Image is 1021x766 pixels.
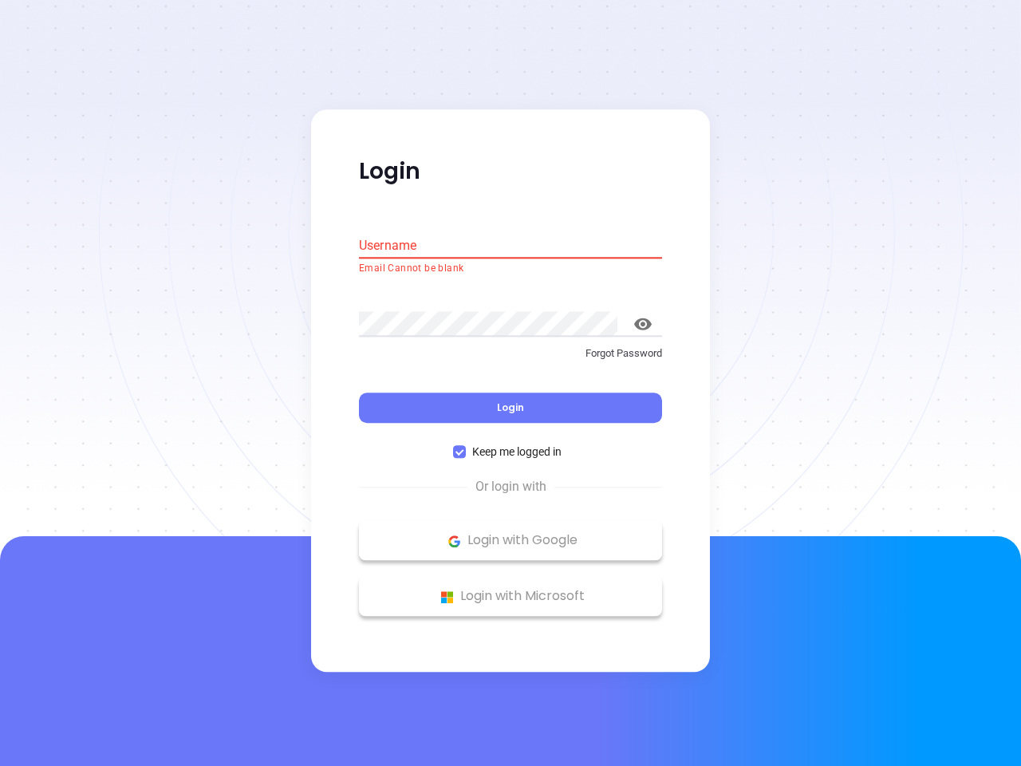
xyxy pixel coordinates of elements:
button: Microsoft Logo Login with Microsoft [359,577,662,617]
button: toggle password visibility [624,305,662,343]
p: Login with Google [367,529,654,553]
p: Email Cannot be blank [359,261,662,277]
a: Forgot Password [359,345,662,374]
button: Login [359,393,662,424]
img: Google Logo [444,531,464,551]
button: Google Logo Login with Google [359,521,662,561]
span: Keep me logged in [466,444,568,461]
span: Or login with [467,478,554,497]
p: Login with Microsoft [367,585,654,609]
p: Login [359,157,662,186]
span: Login [497,401,524,415]
p: Forgot Password [359,345,662,361]
img: Microsoft Logo [437,587,457,607]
